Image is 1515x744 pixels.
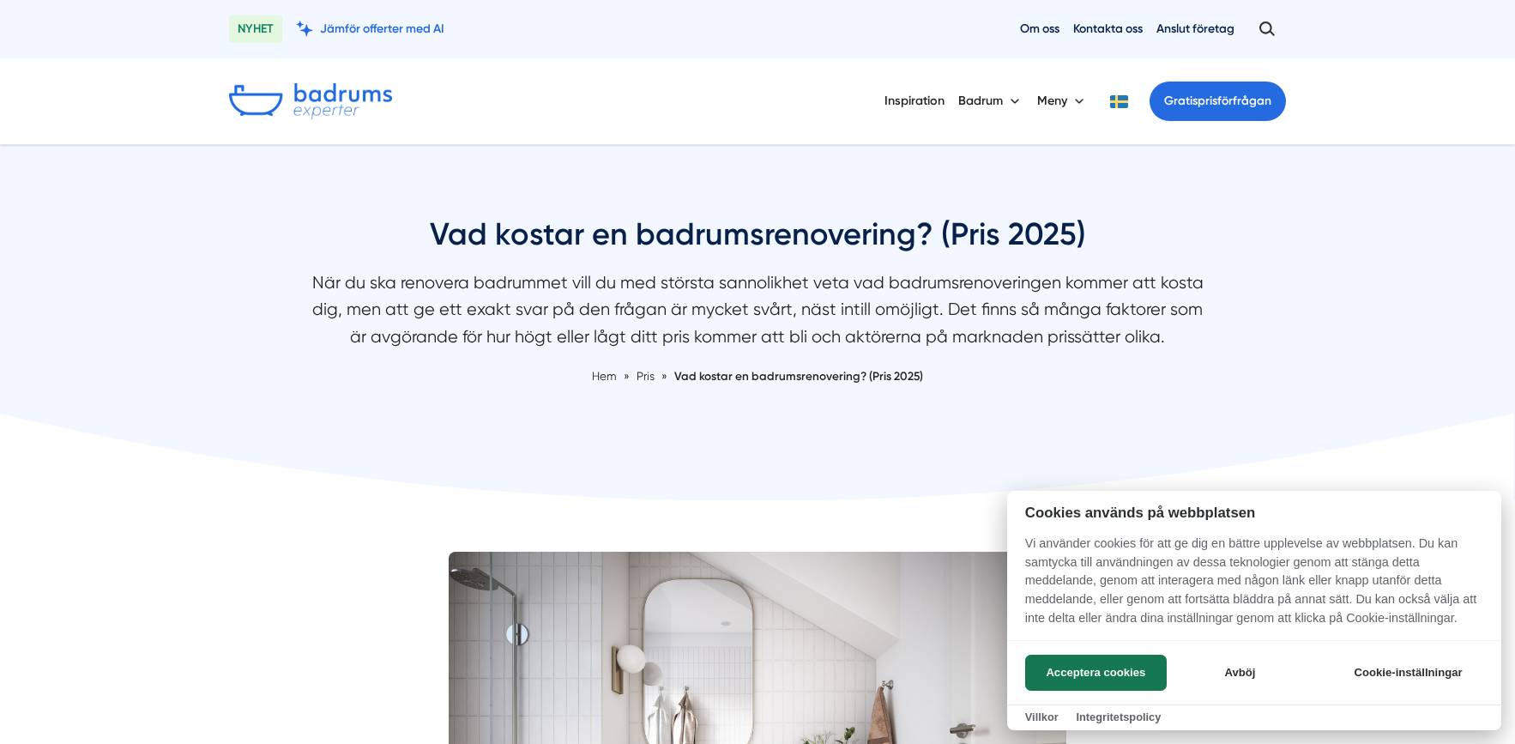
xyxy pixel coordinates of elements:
button: Cookie-inställningar [1333,655,1483,691]
a: Integritetspolicy [1076,711,1161,723]
button: Avböj [1172,655,1308,691]
button: Acceptera cookies [1025,655,1167,691]
p: Vi använder cookies för att ge dig en bättre upplevelse av webbplatsen. Du kan samtycka till anvä... [1007,535,1501,639]
h2: Cookies används på webbplatsen [1007,505,1501,521]
a: Villkor [1025,711,1059,723]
